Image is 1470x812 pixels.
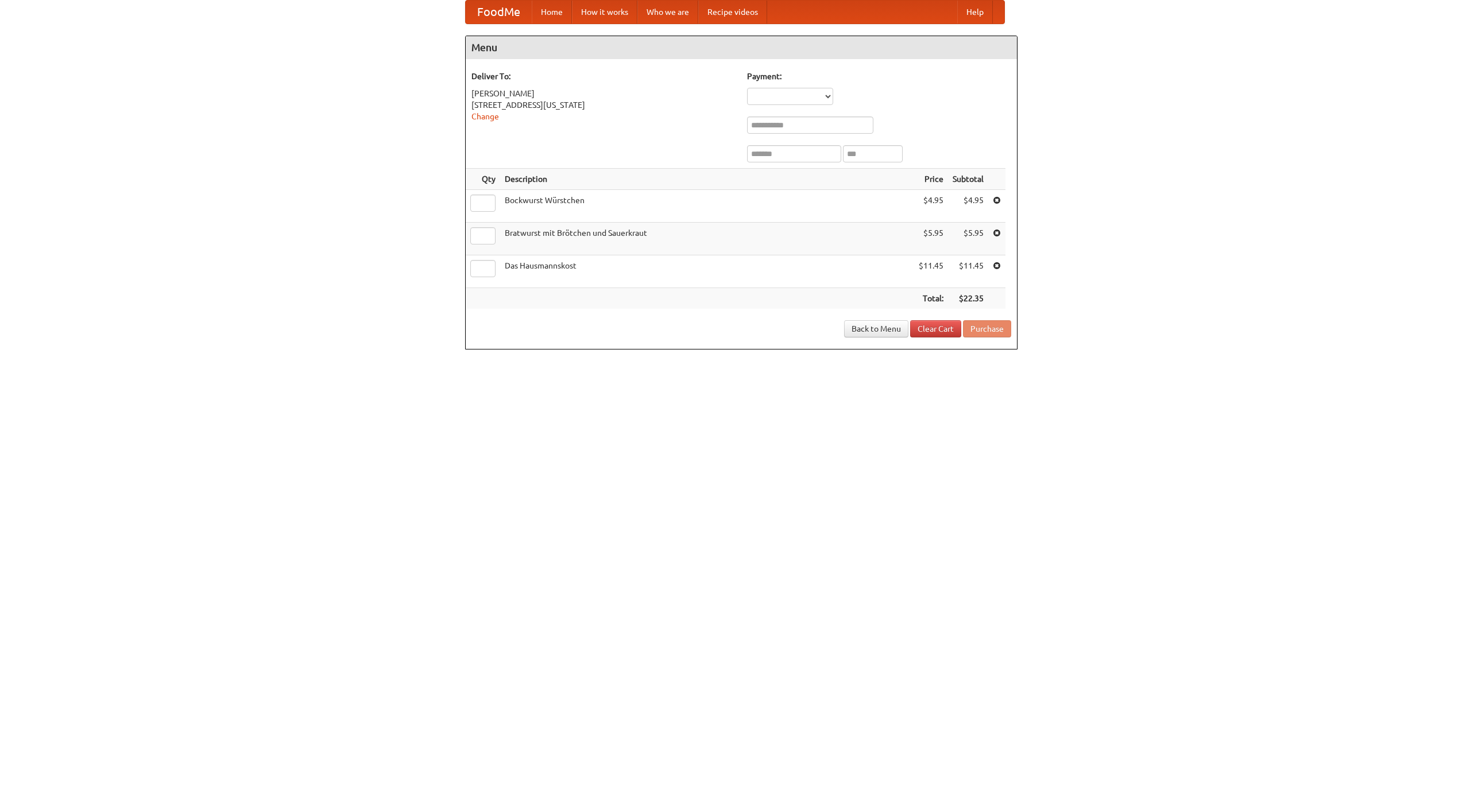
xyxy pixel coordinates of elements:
[963,320,1011,337] button: Purchase
[948,190,988,223] td: $4.95
[500,255,914,288] td: Das Hausmannskost
[471,99,736,111] div: [STREET_ADDRESS][US_STATE]
[500,223,914,255] td: Bratwurst mit Brötchen und Sauerkraut
[844,320,908,337] a: Back to Menu
[914,169,948,190] th: Price
[948,255,988,288] td: $11.45
[471,71,736,82] h5: Deliver To:
[698,1,767,24] a: Recipe videos
[532,1,572,24] a: Home
[957,1,993,24] a: Help
[910,320,961,337] a: Clear Cart
[948,223,988,255] td: $5.95
[914,255,948,288] td: $11.45
[466,169,500,190] th: Qty
[637,1,698,24] a: Who we are
[500,169,914,190] th: Description
[747,71,1011,82] h5: Payment:
[572,1,637,24] a: How it works
[471,112,499,121] a: Change
[948,169,988,190] th: Subtotal
[471,88,736,99] div: [PERSON_NAME]
[500,190,914,223] td: Bockwurst Würstchen
[914,288,948,309] th: Total:
[948,288,988,309] th: $22.35
[466,1,532,24] a: FoodMe
[914,190,948,223] td: $4.95
[466,36,1017,59] h4: Menu
[914,223,948,255] td: $5.95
